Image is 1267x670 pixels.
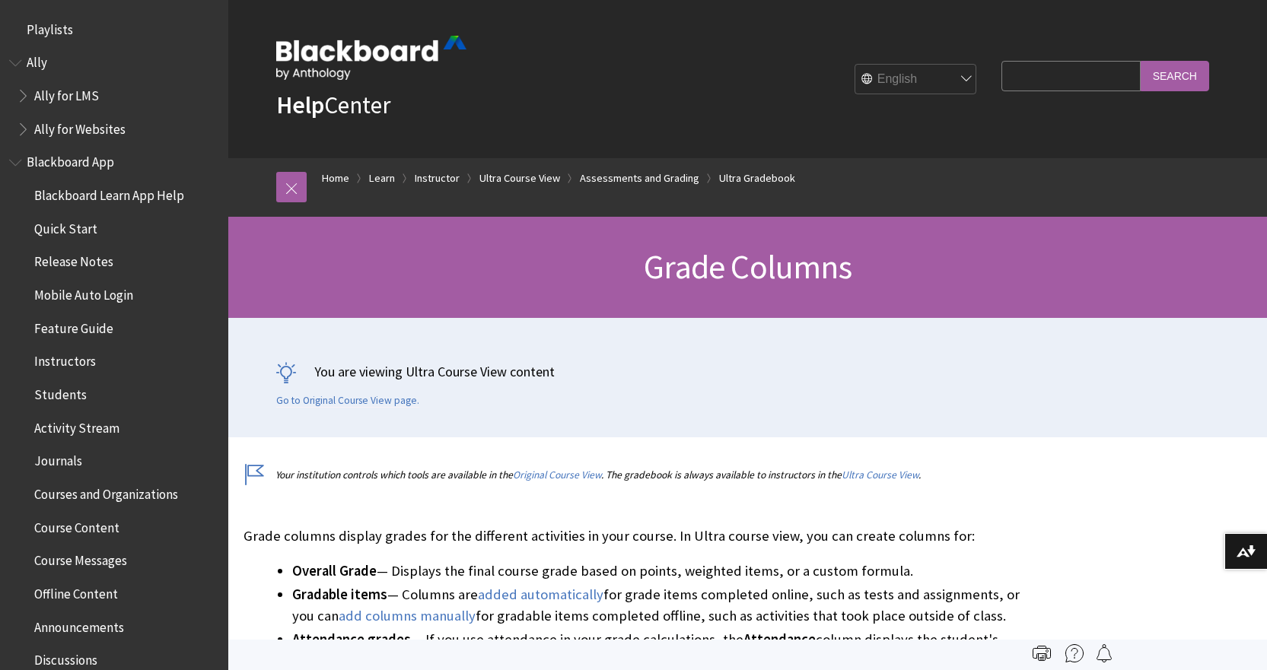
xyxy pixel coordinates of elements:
[276,394,419,408] a: Go to Original Course View page.
[1141,61,1209,90] input: Search
[34,614,124,635] span: Announcements
[855,65,977,95] select: Site Language Selector
[27,50,47,71] span: Ally
[34,647,97,668] span: Discussions
[34,116,126,137] span: Ally for Websites
[244,468,1027,482] p: Your institution controls which tools are available in the . The gradebook is always available to...
[478,586,603,604] a: added automatically
[34,548,127,569] span: Course Messages
[411,630,743,648] span: — If you use attendance in your grade calculations, the
[27,17,73,37] span: Playlists
[322,169,349,188] a: Home
[34,83,99,103] span: Ally for LMS
[1095,644,1113,662] img: Follow this page
[292,562,377,580] span: Overall Grade
[34,183,184,203] span: Blackboard Learn App Help
[276,90,390,120] a: HelpCenter
[244,527,975,545] span: Grade columns display grades for the different activities in your course. In Ultra course view, y...
[34,581,118,602] span: Offline Content
[34,316,113,336] span: Feature Guide
[387,586,478,603] span: — Columns are
[369,169,395,188] a: Learn
[9,50,219,142] nav: Book outline for Anthology Ally Help
[34,382,87,402] span: Students
[292,560,1027,582] li: — Displays the final course grade based on points, weighted items, or a custom formula.
[292,586,387,603] span: Gradable items
[1065,644,1084,662] img: More help
[478,586,603,603] span: added automatically
[644,246,852,287] span: Grade Columns
[719,169,795,188] a: Ultra Gradebook
[276,362,1220,381] p: You are viewing Ultra Course View content
[513,468,601,481] a: Original Course View
[34,481,178,502] span: Courses and Organizations
[292,586,1020,624] span: for grade items completed online, such as tests and assignments, or you can
[743,630,816,648] span: Attendance
[580,169,699,188] a: Assessments and Grading
[842,468,918,481] a: Ultra Course View
[34,249,113,270] span: Release Notes
[1033,644,1051,662] img: Print
[415,169,460,188] a: Instructor
[34,282,133,303] span: Mobile Auto Login
[34,216,97,237] span: Quick Start
[34,349,96,370] span: Instructors
[34,515,119,535] span: Course Content
[479,169,560,188] a: Ultra Course View
[276,36,466,80] img: Blackboard by Anthology
[34,449,82,469] span: Journals
[34,415,119,436] span: Activity Stream
[276,90,324,120] strong: Help
[476,607,1006,624] span: for gradable items completed offline, such as activities that took place outside of class.
[27,150,114,170] span: Blackboard App
[292,630,411,648] span: Attendance grades
[339,607,476,625] a: add columns manually
[9,17,219,43] nav: Book outline for Playlists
